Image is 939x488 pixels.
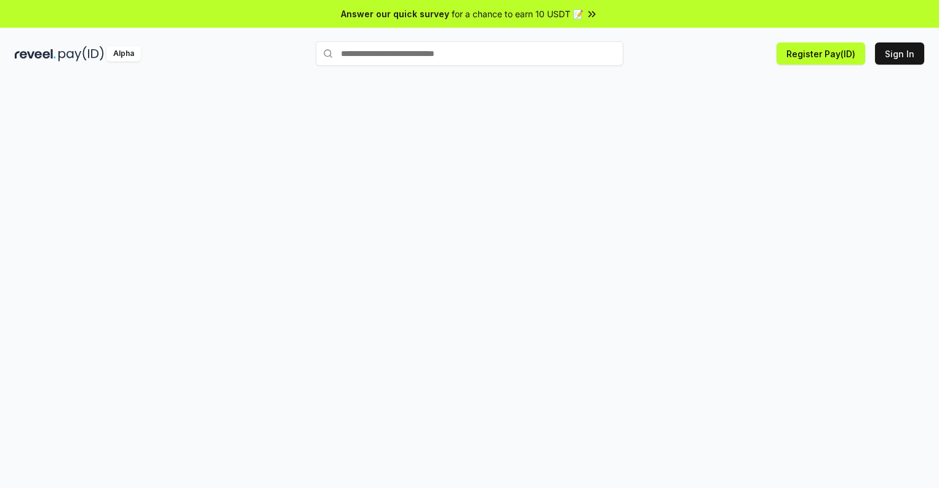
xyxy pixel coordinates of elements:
[875,42,924,65] button: Sign In
[106,46,141,62] div: Alpha
[341,7,449,20] span: Answer our quick survey
[58,46,104,62] img: pay_id
[15,46,56,62] img: reveel_dark
[777,42,865,65] button: Register Pay(ID)
[452,7,583,20] span: for a chance to earn 10 USDT 📝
